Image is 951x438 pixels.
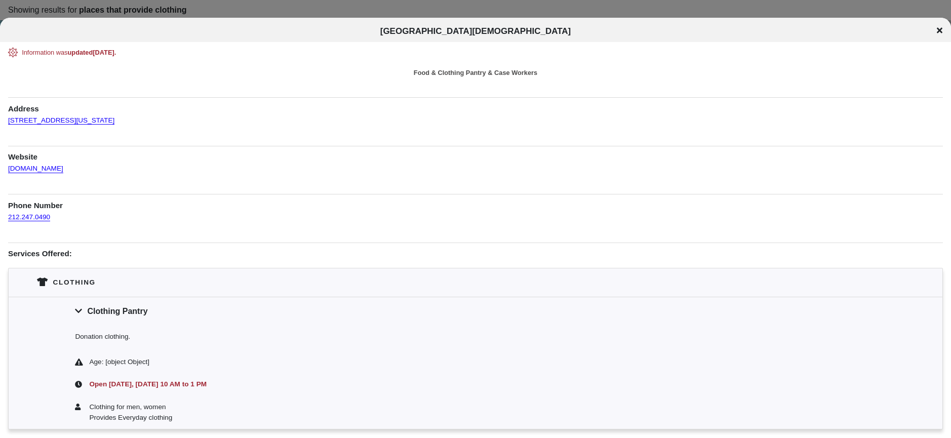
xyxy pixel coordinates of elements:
div: Open [DATE], [DATE] 10 AM to 1 PM [87,379,876,390]
h1: Phone Number [8,194,943,211]
div: Donation clothing. [9,326,942,351]
h1: Website [8,146,943,163]
a: 212.247.0490 [8,205,50,221]
a: [DOMAIN_NAME] [8,156,63,173]
div: Provides Everyday clothing [89,412,876,423]
div: Clothing Pantry [9,297,942,326]
div: Clothing [53,277,96,288]
div: Food & Clothing Pantry & Case Workers [8,68,943,77]
h1: Services Offered: [8,243,943,259]
div: Age: [object Object] [89,356,876,368]
div: Information was [22,48,929,57]
a: [STREET_ADDRESS][US_STATE] [8,108,114,125]
span: updated [DATE] . [68,49,116,56]
div: Clothing for men, women [89,402,876,413]
h1: Address [8,97,943,114]
span: [GEOGRAPHIC_DATA][DEMOGRAPHIC_DATA] [380,26,571,36]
